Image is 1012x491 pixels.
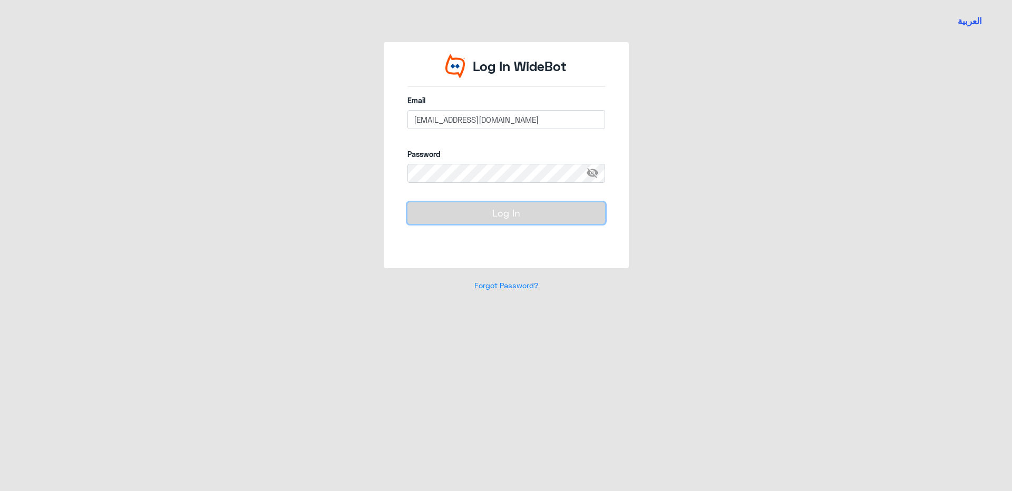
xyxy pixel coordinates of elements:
[407,95,605,106] label: Email
[958,15,982,28] button: العربية
[407,149,605,160] label: Password
[407,110,605,129] input: Enter your email here...
[407,202,605,223] button: Log In
[951,8,988,34] a: Switch language
[473,56,567,76] p: Log In WideBot
[445,54,465,78] img: Widebot Logo
[474,281,538,290] a: Forgot Password?
[586,164,605,183] span: visibility_off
